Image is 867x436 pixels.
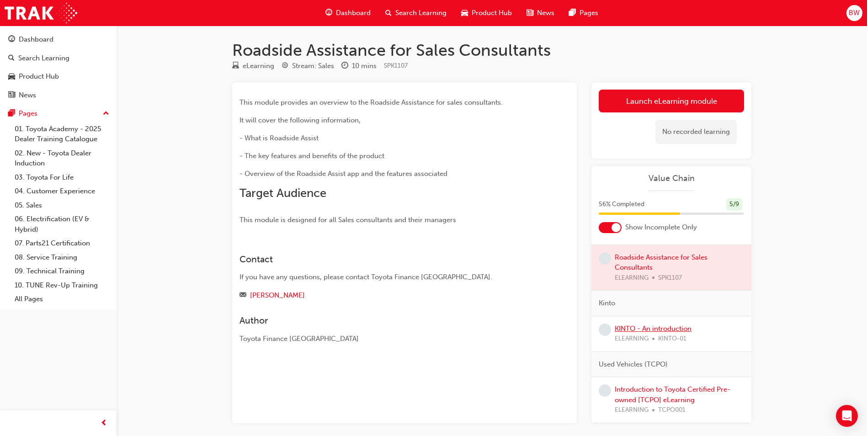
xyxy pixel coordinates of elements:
span: Show Incomplete Only [625,222,697,233]
span: car-icon [8,73,15,81]
div: eLearning [243,61,274,71]
a: 07. Parts21 Certification [11,236,113,250]
h3: Contact [239,254,537,265]
span: - What is Roadside Assist [239,134,319,142]
span: pages-icon [569,7,576,19]
span: TCPO001 [658,405,686,415]
h1: Roadside Assistance for Sales Consultants [232,40,751,60]
div: Dashboard [19,34,53,45]
button: BW [846,5,862,21]
a: Introduction to Toyota Certified Pre-owned [TCPO] eLearning [615,385,730,404]
a: All Pages [11,292,113,306]
span: This module provides an overview to the Roadside Assistance for sales consultants. [239,98,503,106]
a: Product Hub [4,68,113,85]
span: learningRecordVerb_NONE-icon [599,324,611,336]
span: Search Learning [395,8,447,18]
a: Launch eLearning module [599,90,744,112]
span: Dashboard [336,8,371,18]
div: Product Hub [19,71,59,82]
div: Stream: Sales [292,61,334,71]
div: Type [232,60,274,72]
span: Kinto [599,298,615,308]
span: up-icon [103,108,109,120]
span: news-icon [527,7,533,19]
span: clock-icon [341,62,348,70]
a: Search Learning [4,50,113,67]
div: No recorded learning [655,120,737,144]
a: pages-iconPages [562,4,606,22]
span: This module is designed for all Sales consultants and their managers [239,216,456,224]
a: news-iconNews [519,4,562,22]
span: search-icon [8,54,15,63]
a: 08. Service Training [11,250,113,265]
div: Search Learning [18,53,69,64]
img: Trak [5,3,77,23]
span: learningResourceType_ELEARNING-icon [232,62,239,70]
span: ELEARNING [615,405,649,415]
span: KINTO-01 [658,334,686,344]
a: 02. New - Toyota Dealer Induction [11,146,113,170]
a: 09. Technical Training [11,264,113,278]
h3: Author [239,315,537,326]
span: learningRecordVerb_NONE-icon [599,384,611,397]
span: news-icon [8,91,15,100]
span: Target Audience [239,186,326,200]
span: It will cover the following information, [239,116,361,124]
span: - Overview of the Roadside Assist app and the features associated [239,170,447,178]
button: Pages [4,105,113,122]
span: search-icon [385,7,392,19]
span: target-icon [282,62,288,70]
span: News [537,8,554,18]
span: BW [849,8,860,18]
span: - The key features and benefits of the product [239,152,384,160]
span: car-icon [461,7,468,19]
div: Toyota Finance [GEOGRAPHIC_DATA] [239,334,537,344]
a: News [4,87,113,104]
div: News [19,90,36,101]
span: ELEARNING [615,334,649,344]
span: Product Hub [472,8,512,18]
a: search-iconSearch Learning [378,4,454,22]
a: Dashboard [4,31,113,48]
a: KINTO - An introduction [615,324,691,333]
a: 10. TUNE Rev-Up Training [11,278,113,292]
span: guage-icon [325,7,332,19]
div: 10 mins [352,61,377,71]
a: 01. Toyota Academy - 2025 Dealer Training Catalogue [11,122,113,146]
div: Open Intercom Messenger [836,405,858,427]
button: DashboardSearch LearningProduct HubNews [4,29,113,105]
span: guage-icon [8,36,15,44]
div: If you have any questions, please contact Toyota Finance [GEOGRAPHIC_DATA]. [239,272,537,282]
a: [PERSON_NAME] [250,291,305,299]
span: Learning resource code [384,62,408,69]
a: 06. Electrification (EV & Hybrid) [11,212,113,236]
span: Pages [580,8,598,18]
a: 05. Sales [11,198,113,213]
span: prev-icon [101,418,107,429]
a: 04. Customer Experience [11,184,113,198]
a: car-iconProduct Hub [454,4,519,22]
a: 03. Toyota For Life [11,170,113,185]
span: email-icon [239,292,246,300]
div: Stream [282,60,334,72]
div: 5 / 9 [726,198,742,211]
span: Used Vehicles (TCPO) [599,359,668,370]
div: Pages [19,108,37,119]
div: Duration [341,60,377,72]
span: pages-icon [8,110,15,118]
span: learningRecordVerb_NONE-icon [599,252,611,265]
span: 56 % Completed [599,199,644,210]
a: Value Chain [599,173,744,184]
div: Email [239,290,537,301]
a: guage-iconDashboard [318,4,378,22]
